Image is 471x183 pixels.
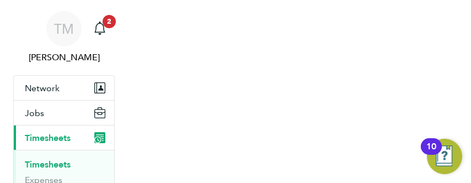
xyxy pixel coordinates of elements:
[25,108,44,118] span: Jobs
[14,76,114,100] button: Network
[89,11,111,46] a: 2
[13,51,115,64] span: Terry Meehan
[25,159,71,170] a: Timesheets
[14,126,114,150] button: Timesheets
[14,101,114,125] button: Jobs
[13,11,115,64] a: TM[PERSON_NAME]
[25,133,71,143] span: Timesheets
[103,15,116,28] span: 2
[426,147,436,161] div: 10
[54,22,74,36] span: TM
[427,139,462,174] button: Open Resource Center, 10 new notifications
[25,83,60,93] span: Network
